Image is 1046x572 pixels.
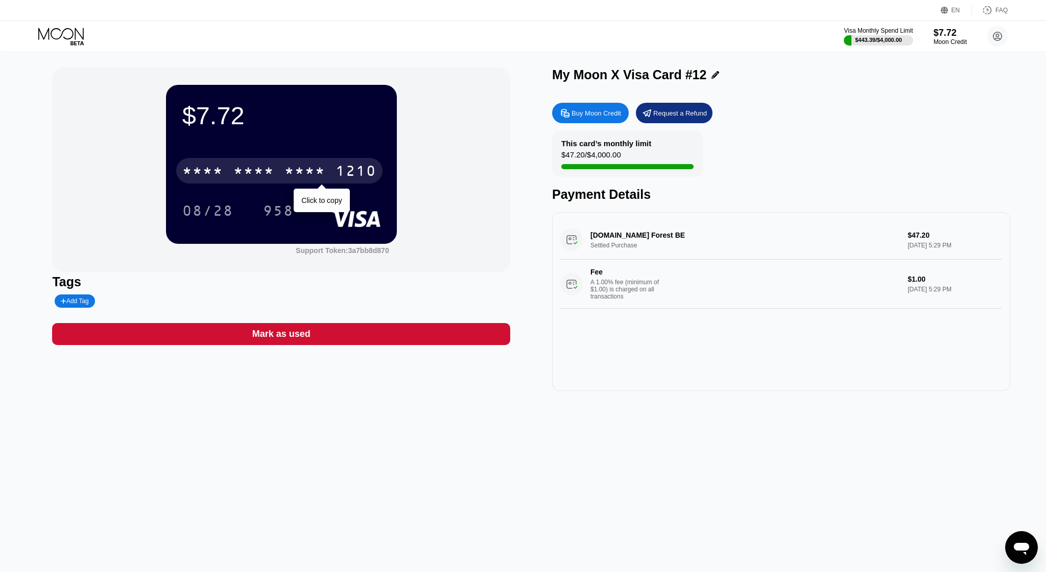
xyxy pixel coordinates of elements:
[572,109,621,118] div: Buy Moon Credit
[941,5,972,15] div: EN
[908,286,1002,293] div: [DATE] 5:29 PM
[552,103,629,123] div: Buy Moon Credit
[952,7,960,14] div: EN
[636,103,712,123] div: Request a Refund
[561,139,651,148] div: This card’s monthly limit
[252,328,311,340] div: Mark as used
[590,279,667,300] div: A 1.00% fee (minimum of $1.00) is charged on all transactions
[263,204,294,220] div: 958
[552,67,706,82] div: My Moon X Visa Card #12
[590,268,662,276] div: Fee
[182,204,233,220] div: 08/28
[52,274,510,289] div: Tags
[552,187,1010,202] div: Payment Details
[296,246,389,255] div: Support Token:3a7bb8d870
[1005,531,1038,564] iframe: Button to launch messaging window
[175,198,241,223] div: 08/28
[255,198,301,223] div: 958
[934,38,967,45] div: Moon Credit
[561,150,621,164] div: $47.20 / $4,000.00
[653,109,707,118] div: Request a Refund
[336,164,376,180] div: 1210
[972,5,1008,15] div: FAQ
[296,246,389,255] div: Support Token: 3a7bb8d870
[560,260,1002,309] div: FeeA 1.00% fee (minimum of $1.00) is charged on all transactions$1.00[DATE] 5:29 PM
[934,28,967,45] div: $7.72Moon Credit
[55,294,94,308] div: Add Tag
[934,28,967,38] div: $7.72
[844,27,913,34] div: Visa Monthly Spend Limit
[182,101,381,130] div: $7.72
[844,27,913,45] div: Visa Monthly Spend Limit$443.39/$4,000.00
[52,323,510,345] div: Mark as used
[301,196,342,204] div: Click to copy
[855,37,902,43] div: $443.39 / $4,000.00
[995,7,1008,14] div: FAQ
[61,298,88,305] div: Add Tag
[908,275,1002,283] div: $1.00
